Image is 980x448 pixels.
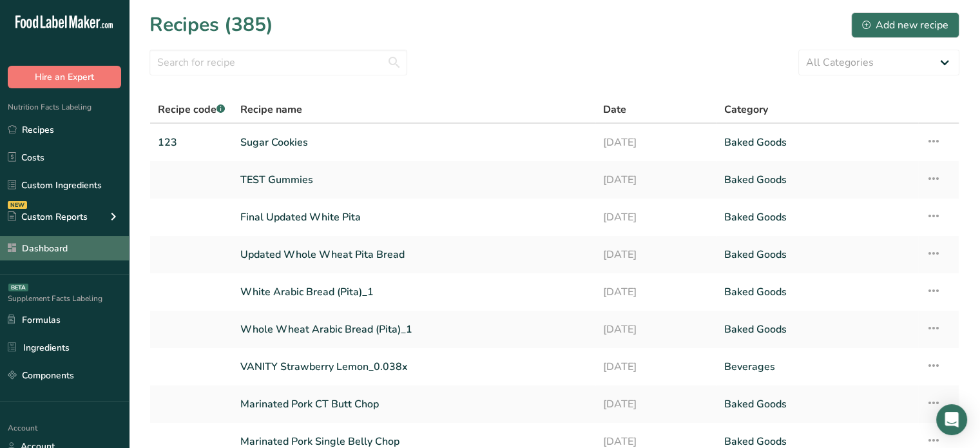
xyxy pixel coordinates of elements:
[240,353,588,380] a: VANITY Strawberry Lemon_0.038x
[603,316,709,343] a: [DATE]
[240,102,302,117] span: Recipe name
[724,278,910,306] a: Baked Goods
[603,166,709,193] a: [DATE]
[862,17,948,33] div: Add new recipe
[724,391,910,418] a: Baked Goods
[8,284,28,291] div: BETA
[724,129,910,156] a: Baked Goods
[603,129,709,156] a: [DATE]
[724,353,910,380] a: Beverages
[724,316,910,343] a: Baked Goods
[603,102,626,117] span: Date
[8,210,88,224] div: Custom Reports
[724,166,910,193] a: Baked Goods
[240,241,588,268] a: Updated Whole Wheat Pita Bread
[240,278,588,306] a: White Arabic Bread (Pita)_1
[603,353,709,380] a: [DATE]
[240,204,588,231] a: Final Updated White Pita
[851,12,959,38] button: Add new recipe
[149,10,273,39] h1: Recipes (385)
[240,316,588,343] a: Whole Wheat Arabic Bread (Pita)_1
[603,391,709,418] a: [DATE]
[240,391,588,418] a: Marinated Pork CT Butt Chop
[158,102,225,117] span: Recipe code
[8,66,121,88] button: Hire an Expert
[936,404,967,435] div: Open Intercom Messenger
[240,129,588,156] a: Sugar Cookies
[240,166,588,193] a: TEST Gummies
[603,278,709,306] a: [DATE]
[149,50,407,75] input: Search for recipe
[8,201,27,209] div: NEW
[603,204,709,231] a: [DATE]
[724,241,910,268] a: Baked Goods
[724,204,910,231] a: Baked Goods
[724,102,768,117] span: Category
[158,129,225,156] a: 123
[603,241,709,268] a: [DATE]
